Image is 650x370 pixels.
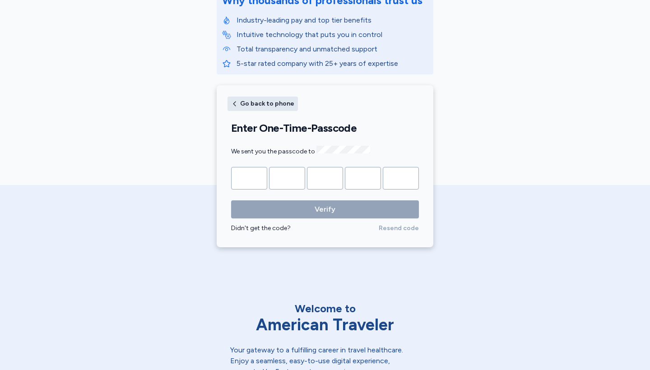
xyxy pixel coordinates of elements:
p: Industry-leading pay and top tier benefits [237,15,428,26]
span: Go back to phone [240,101,294,107]
p: Intuitive technology that puts you in control [237,29,428,40]
input: Please enter OTP character 2 [269,167,305,190]
input: Please enter OTP character 4 [345,167,381,190]
span: Resend code [379,224,419,233]
div: Welcome to [230,301,420,316]
button: Verify [231,200,419,218]
input: Please enter OTP character 1 [231,167,267,190]
input: Please enter OTP character 5 [383,167,419,190]
p: 5-star rated company with 25+ years of expertise [237,58,428,69]
input: Please enter OTP character 3 [307,167,343,190]
button: Go back to phone [227,97,298,111]
div: Didn't get the code? [231,224,379,233]
h1: Enter One-Time-Passcode [231,121,419,135]
p: Total transparency and unmatched support [237,44,428,55]
span: We sent you the passcode to [231,148,370,155]
div: American Traveler [230,316,420,334]
span: Verify [315,204,335,215]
